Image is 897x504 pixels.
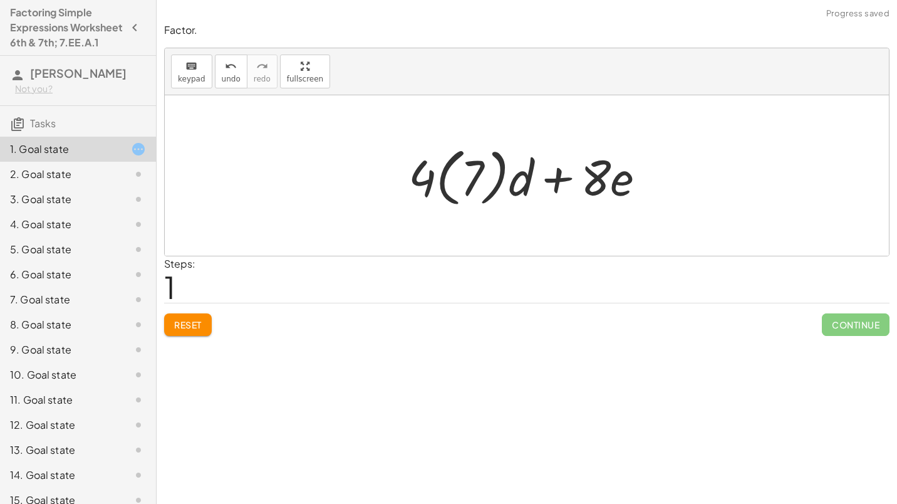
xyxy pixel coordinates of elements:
i: Task not started. [131,242,146,257]
button: redoredo [247,55,277,88]
i: Task not started. [131,417,146,433]
div: 3. Goal state [10,192,111,207]
span: undo [222,75,241,83]
span: redo [254,75,271,83]
span: Reset [174,319,202,330]
i: Task not started. [131,392,146,407]
div: 2. Goal state [10,167,111,182]
i: Task not started. [131,292,146,307]
span: Progress saved [826,8,889,20]
i: keyboard [185,59,197,74]
h4: Factoring Simple Expressions Worksheet 6th & 7th; 7.EE.A.1 [10,5,123,50]
button: fullscreen [280,55,330,88]
button: undoundo [215,55,247,88]
div: 11. Goal state [10,392,111,407]
div: 6. Goal state [10,267,111,282]
p: Factor. [164,23,889,38]
div: 10. Goal state [10,367,111,382]
div: Not you? [15,83,146,95]
span: [PERSON_NAME] [30,66,127,80]
i: redo [256,59,268,74]
label: Steps: [164,257,195,270]
div: 5. Goal state [10,242,111,257]
span: fullscreen [287,75,323,83]
i: Task started. [131,142,146,157]
div: 13. Goal state [10,443,111,458]
div: 12. Goal state [10,417,111,433]
div: 8. Goal state [10,317,111,332]
div: 1. Goal state [10,142,111,157]
i: undo [225,59,237,74]
div: 4. Goal state [10,217,111,232]
i: Task not started. [131,468,146,483]
i: Task not started. [131,367,146,382]
i: Task not started. [131,443,146,458]
span: keypad [178,75,205,83]
i: Task not started. [131,317,146,332]
i: Task not started. [131,167,146,182]
div: 9. Goal state [10,342,111,357]
i: Task not started. [131,342,146,357]
button: Reset [164,313,212,336]
div: 7. Goal state [10,292,111,307]
i: Task not started. [131,192,146,207]
span: 1 [164,268,175,306]
i: Task not started. [131,217,146,232]
button: keyboardkeypad [171,55,212,88]
div: 14. Goal state [10,468,111,483]
span: Tasks [30,117,56,130]
i: Task not started. [131,267,146,282]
